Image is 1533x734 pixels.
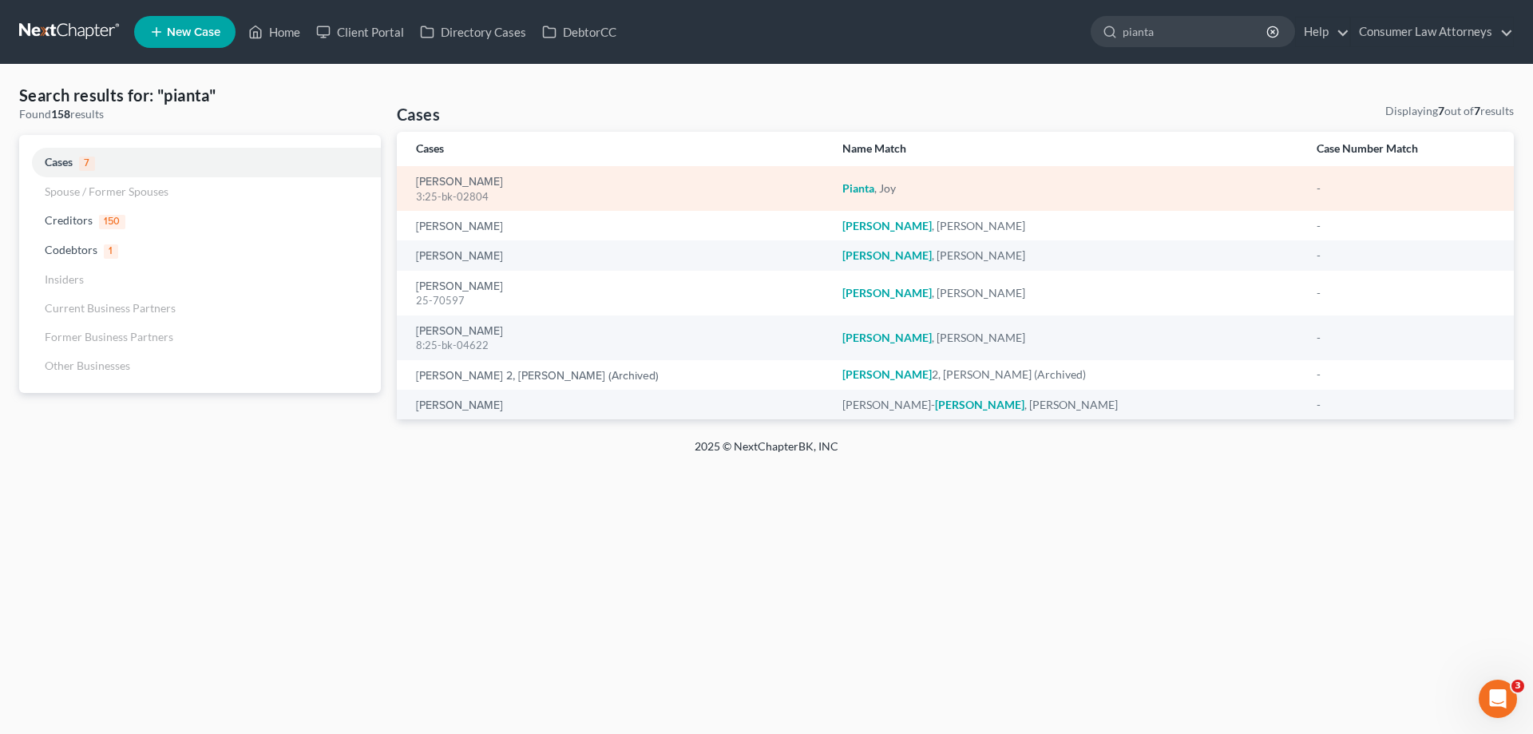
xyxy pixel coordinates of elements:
th: Case Number Match [1304,132,1514,166]
iframe: Intercom live chat [1479,680,1517,718]
em: [PERSON_NAME] [842,286,932,300]
div: 25-70597 [416,293,817,308]
a: [PERSON_NAME] [416,177,503,188]
div: Displaying out of results [1385,103,1514,119]
a: [PERSON_NAME] [416,221,503,232]
span: New Case [167,26,220,38]
div: , Joy [842,181,1291,196]
a: Directory Cases [412,18,534,46]
a: Creditors150 [19,206,381,236]
span: Former Business Partners [45,330,173,343]
div: 2, [PERSON_NAME] (Archived) [842,367,1291,383]
div: - [1317,367,1495,383]
span: Cases [45,155,73,169]
a: Insiders [19,265,381,294]
a: Consumer Law Attorneys [1351,18,1513,46]
h4: Search results for: "pianta" [19,84,381,106]
a: Home [240,18,308,46]
em: Pianta [842,181,874,195]
a: [PERSON_NAME] [416,281,503,292]
strong: 158 [51,107,70,121]
div: , [PERSON_NAME] [842,218,1291,234]
div: , [PERSON_NAME] [842,248,1291,264]
div: - [1317,181,1495,196]
input: Search by name... [1123,17,1269,46]
a: DebtorCC [534,18,624,46]
em: [PERSON_NAME] [842,367,932,381]
a: Former Business Partners [19,323,381,351]
span: Creditors [45,213,93,227]
div: [PERSON_NAME]- , [PERSON_NAME] [842,397,1291,413]
em: [PERSON_NAME] [842,331,932,344]
div: 8:25-bk-04622 [416,338,817,353]
a: Other Businesses [19,351,381,380]
em: [PERSON_NAME] [842,248,932,262]
a: Client Portal [308,18,412,46]
div: - [1317,330,1495,346]
div: 3:25-bk-02804 [416,189,817,204]
span: 1 [104,244,118,259]
span: 3 [1511,680,1524,692]
div: Found results [19,106,381,122]
a: [PERSON_NAME] [416,251,503,262]
strong: 7 [1474,104,1480,117]
em: [PERSON_NAME] [842,219,932,232]
a: Help [1296,18,1349,46]
a: [PERSON_NAME] [416,400,503,411]
a: Cases7 [19,148,381,177]
span: 7 [79,157,95,171]
span: Insiders [45,272,84,286]
strong: 7 [1438,104,1444,117]
span: 150 [99,215,125,229]
a: [PERSON_NAME] [416,326,503,337]
th: Name Match [830,132,1304,166]
span: Spouse / Former Spouses [45,184,168,198]
h4: Cases [397,103,440,125]
div: - [1317,248,1495,264]
span: Other Businesses [45,359,130,372]
span: Current Business Partners [45,301,176,315]
th: Cases [397,132,830,166]
em: [PERSON_NAME] [935,398,1024,411]
div: , [PERSON_NAME] [842,285,1291,301]
div: - [1317,285,1495,301]
span: Codebtors [45,243,97,256]
div: , [PERSON_NAME] [842,330,1291,346]
a: [PERSON_NAME] 2, [PERSON_NAME] (Archived) [416,371,659,382]
div: - [1317,397,1495,413]
div: 2025 © NextChapterBK, INC [311,438,1222,467]
a: Current Business Partners [19,294,381,323]
a: Codebtors1 [19,236,381,265]
a: Spouse / Former Spouses [19,177,381,206]
div: - [1317,218,1495,234]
